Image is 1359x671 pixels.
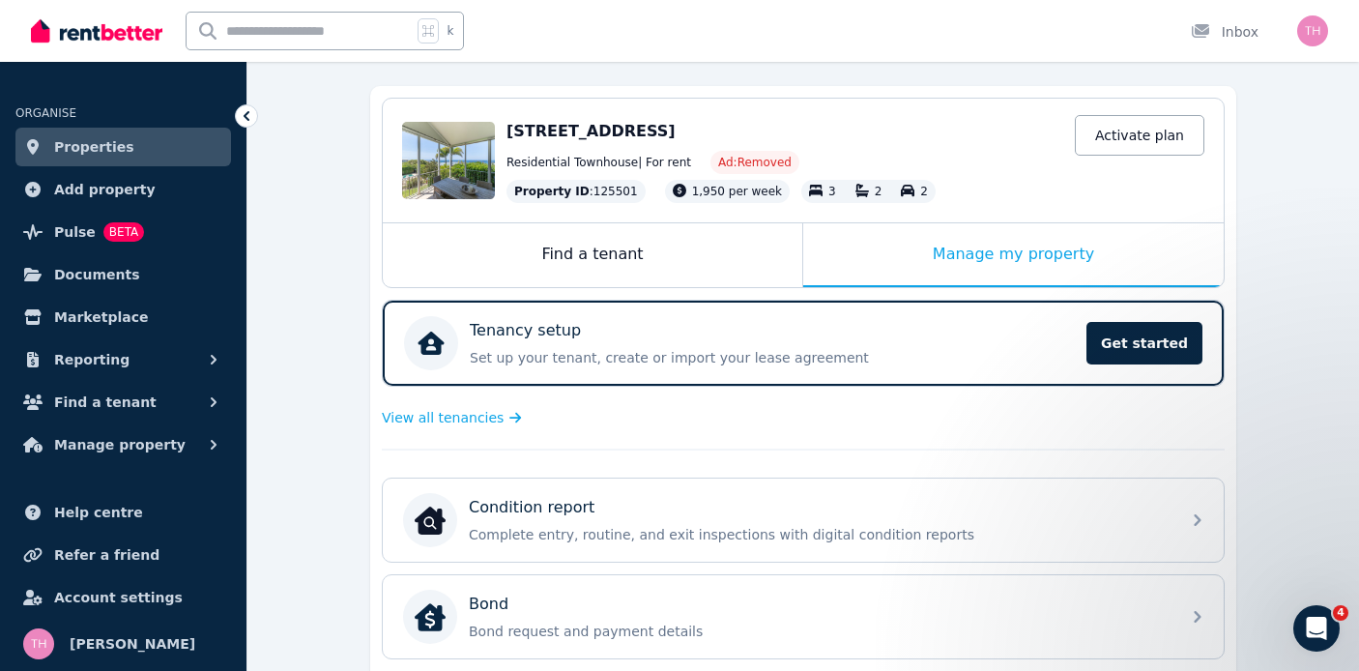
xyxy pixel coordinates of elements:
img: Theresa Hall [1297,15,1328,46]
a: Help centre [15,493,231,532]
span: Add property [54,178,156,201]
button: Find a tenant [15,383,231,422]
a: Properties [15,128,231,166]
span: Marketplace [54,306,148,329]
span: 2 [920,185,928,198]
a: Documents [15,255,231,294]
a: Activate plan [1075,115,1204,156]
span: [PERSON_NAME] [70,632,195,656]
span: Documents [54,263,140,286]
a: PulseBETA [15,213,231,251]
a: Refer a friend [15,536,231,574]
a: Account settings [15,578,231,617]
span: Manage property [54,433,186,456]
span: [STREET_ADDRESS] [506,122,676,140]
img: Bond [415,601,446,632]
a: View all tenancies [382,408,522,427]
a: BondBondBond request and payment details [383,575,1224,658]
span: Property ID [514,184,590,199]
div: : 125501 [506,180,646,203]
div: Inbox [1191,22,1258,42]
iframe: Intercom live chat [1293,605,1340,652]
p: Condition report [469,496,594,519]
span: k [447,23,453,39]
span: Properties [54,135,134,159]
button: Reporting [15,340,231,379]
span: Get started [1086,322,1202,365]
div: Find a tenant [383,223,802,287]
span: Ad: Removed [718,155,792,170]
a: Condition reportCondition reportComplete entry, routine, and exit inspections with digital condit... [383,479,1224,562]
a: Tenancy setupSet up your tenant, create or import your lease agreementGet started [383,301,1224,386]
span: ORGANISE [15,106,76,120]
span: Reporting [54,348,130,371]
div: Manage my property [803,223,1224,287]
p: Complete entry, routine, and exit inspections with digital condition reports [469,525,1169,544]
span: 2 [875,185,882,198]
span: Help centre [54,501,143,524]
button: Manage property [15,425,231,464]
a: Marketplace [15,298,231,336]
span: 4 [1333,605,1348,621]
span: Account settings [54,586,183,609]
span: Find a tenant [54,391,157,414]
img: Condition report [415,505,446,536]
p: Tenancy setup [470,319,581,342]
p: Set up your tenant, create or import your lease agreement [470,348,1075,367]
img: Theresa Hall [23,628,54,659]
span: View all tenancies [382,408,504,427]
span: Residential Townhouse | For rent [506,155,691,170]
span: 3 [828,185,836,198]
p: Bond request and payment details [469,622,1169,641]
span: 1,950 per week [692,185,782,198]
img: RentBetter [31,16,162,45]
a: Add property [15,170,231,209]
span: Pulse [54,220,96,244]
span: BETA [103,222,144,242]
span: Refer a friend [54,543,159,567]
p: Bond [469,593,508,616]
